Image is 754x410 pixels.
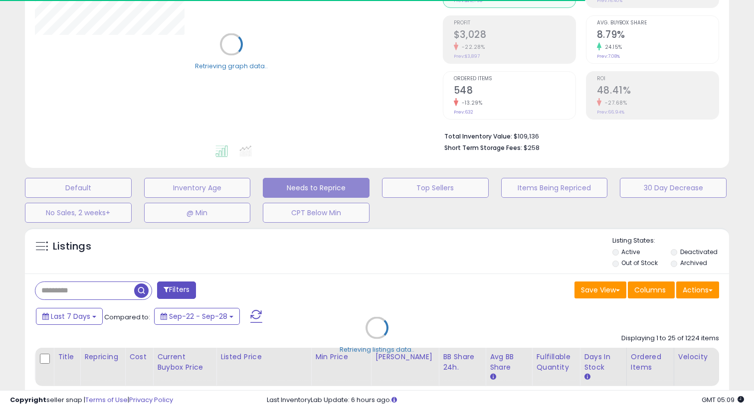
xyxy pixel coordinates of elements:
[263,178,370,198] button: Needs to Reprice
[444,130,712,141] li: $109,136
[454,76,575,82] span: Ordered Items
[524,143,540,152] span: $258
[444,132,512,140] b: Total Inventory Value:
[601,99,627,107] small: -27.68%
[144,178,251,198] button: Inventory Age
[597,20,719,26] span: Avg. Buybox Share
[597,53,620,59] small: Prev: 7.08%
[454,20,575,26] span: Profit
[454,85,575,98] h2: 548
[444,143,522,152] b: Short Term Storage Fees:
[597,85,719,98] h2: 48.41%
[10,395,46,405] strong: Copyright
[263,203,370,223] button: CPT Below Min
[597,76,719,82] span: ROI
[454,29,575,42] h2: $3,028
[501,178,608,198] button: Items Being Repriced
[454,53,480,59] small: Prev: $3,897
[458,43,485,51] small: -22.28%
[25,203,132,223] button: No Sales, 2 weeks+
[195,61,268,70] div: Retrieving graph data..
[458,99,483,107] small: -13.29%
[597,29,719,42] h2: 8.79%
[25,178,132,198] button: Default
[620,178,727,198] button: 30 Day Decrease
[601,43,622,51] small: 24.15%
[10,396,173,405] div: seller snap | |
[382,178,489,198] button: Top Sellers
[340,345,414,354] div: Retrieving listings data..
[454,109,473,115] small: Prev: 632
[144,203,251,223] button: @ Min
[597,109,624,115] small: Prev: 66.94%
